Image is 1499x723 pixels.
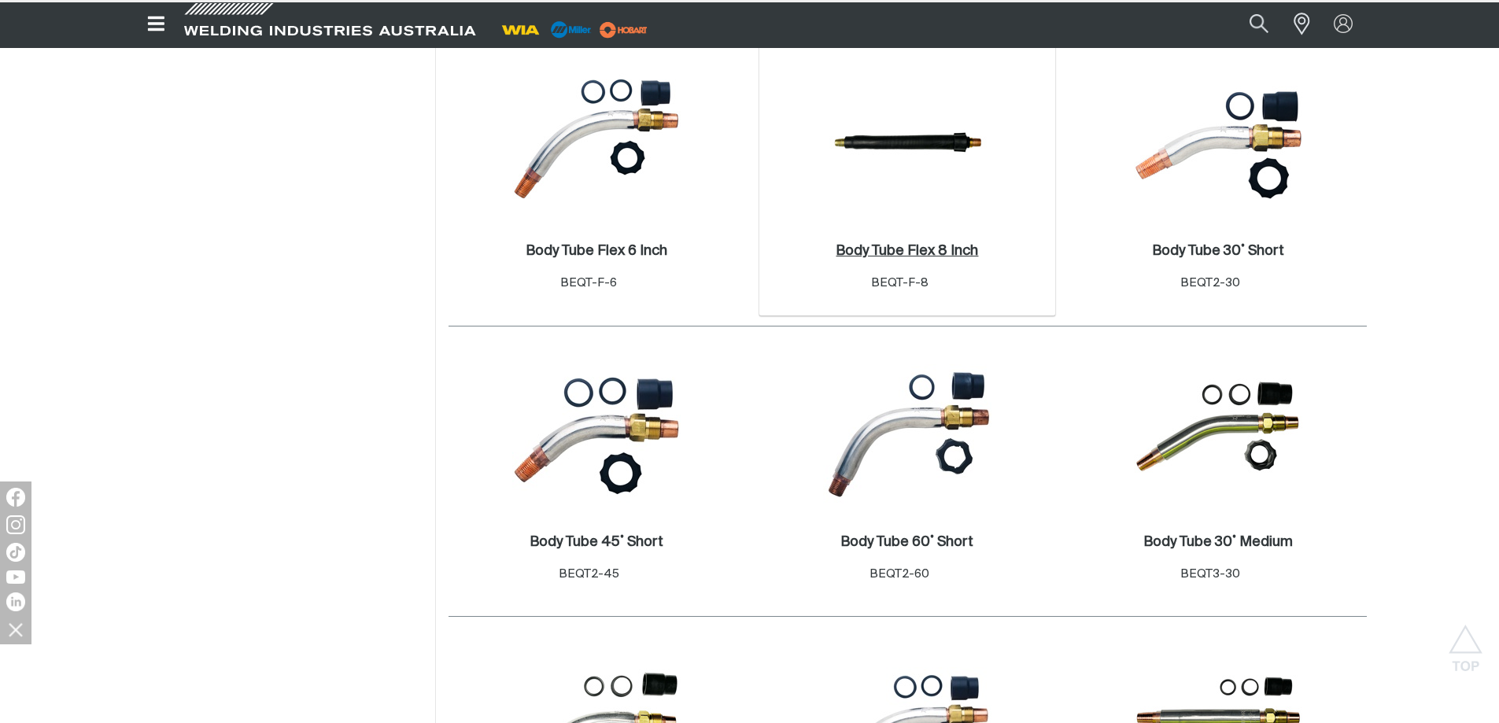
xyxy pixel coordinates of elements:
h2: Body Tube 45˚ Short [530,535,663,549]
a: Body Tube 45˚ Short [530,533,663,551]
a: Body Tube 30˚ Short [1152,242,1284,260]
span: BEQT2-60 [869,568,929,580]
img: Body Tube 30˚ Short [1134,56,1302,224]
a: Body Tube Flex 6 Inch [526,242,667,260]
h2: Body Tube 30˚ Medium [1143,535,1293,549]
button: Search products [1232,6,1286,42]
img: Body Tube Flex 8 Inch [823,56,991,224]
img: Body Tube 30˚ Medium [1134,347,1302,515]
img: miller [595,18,652,42]
img: LinkedIn [6,592,25,611]
span: BEQT-F-8 [871,277,929,289]
img: Instagram [6,515,25,534]
img: YouTube [6,570,25,584]
span: BEQT3-30 [1180,568,1240,580]
img: TikTok [6,543,25,562]
a: Body Tube 30˚ Medium [1143,533,1293,551]
img: Facebook [6,488,25,507]
span: BEQT2-30 [1180,277,1240,289]
img: Body Tube 60˚ Short [823,347,991,515]
img: Body Tube 45˚ Short [512,347,681,515]
h2: Body Tube Flex 6 Inch [526,244,667,258]
a: miller [595,24,652,35]
input: Product name or item number... [1212,6,1285,42]
a: Body Tube Flex 8 Inch [836,242,978,260]
a: Body Tube 60˚ Short [840,533,973,551]
button: Scroll to top [1448,625,1483,660]
h2: Body Tube 60˚ Short [840,535,973,549]
img: hide socials [2,616,29,643]
h2: Body Tube Flex 8 Inch [836,244,978,258]
img: Body Tube Flex 6 Inch [512,56,681,224]
span: BEQT2-45 [559,568,619,580]
h2: Body Tube 30˚ Short [1152,244,1284,258]
span: BEQT-F-6 [560,277,617,289]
